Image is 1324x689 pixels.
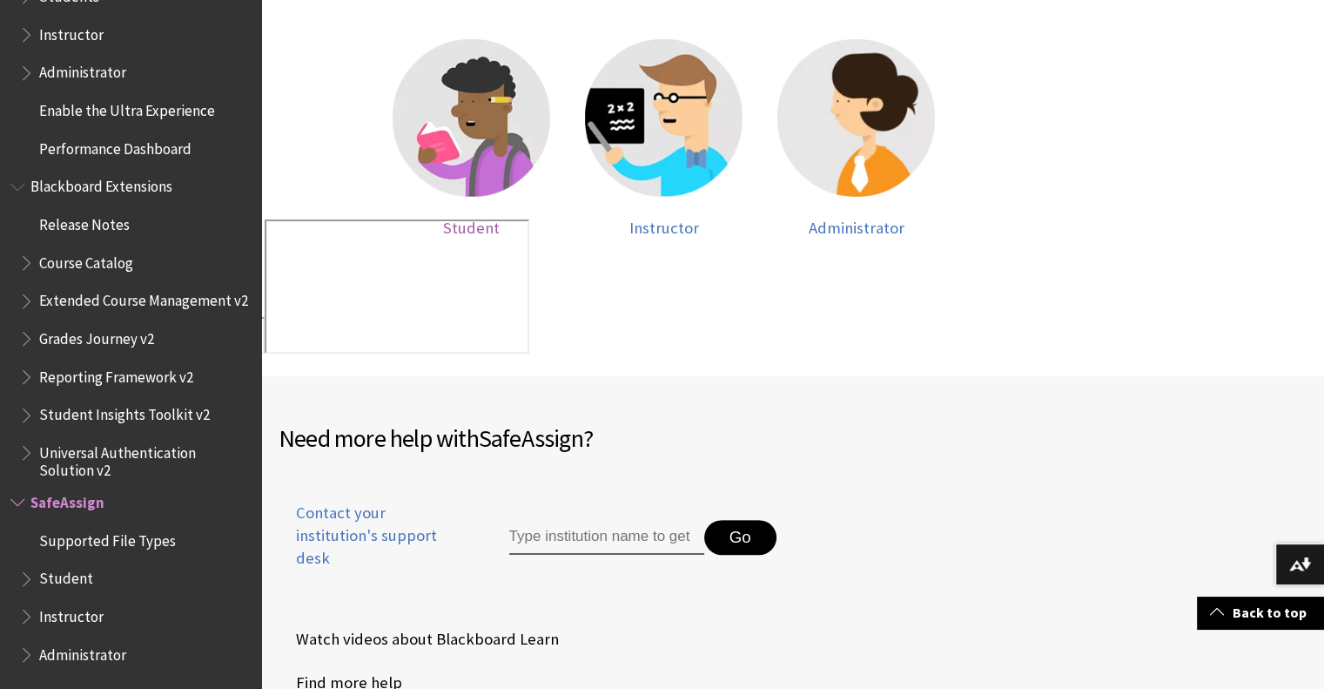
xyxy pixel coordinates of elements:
[809,218,904,238] span: Administrator
[39,401,210,424] span: Student Insights Toolkit v2
[1197,597,1324,629] a: Back to top
[39,640,126,664] span: Administrator
[629,218,699,238] span: Instructor
[30,488,104,511] span: SafeAssign
[39,526,176,550] span: Supported File Types
[10,172,251,480] nav: Book outline for Blackboard Extensions
[704,520,776,555] button: Go
[279,502,469,571] span: Contact your institution's support desk
[39,602,104,625] span: Instructor
[39,564,93,588] span: Student
[39,248,133,272] span: Course Catalog
[279,502,469,591] a: Contact your institution's support desk
[443,218,500,238] span: Student
[777,39,935,237] a: Administrator help Administrator
[39,210,130,233] span: Release Notes
[777,39,935,197] img: Administrator help
[479,422,583,454] span: SafeAssign
[585,39,743,197] img: Instructor help
[39,20,104,44] span: Instructor
[39,324,154,348] span: Grades Journey v2
[279,626,559,652] a: Watch videos about Blackboard Learn
[30,172,172,196] span: Blackboard Extensions
[393,39,550,197] img: Student help
[279,420,793,456] h2: Need more help with ?
[39,134,192,158] span: Performance Dashboard
[585,39,743,237] a: Instructor help Instructor
[10,488,251,669] nav: Book outline for Blackboard SafeAssign
[393,39,550,237] a: Student help Student
[509,520,704,555] input: Type institution name to get support
[39,58,126,82] span: Administrator
[39,96,215,119] span: Enable the Ultra Experience
[39,438,249,479] span: Universal Authentication Solution v2
[39,287,248,310] span: Extended Course Management v2
[39,362,193,386] span: Reporting Framework v2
